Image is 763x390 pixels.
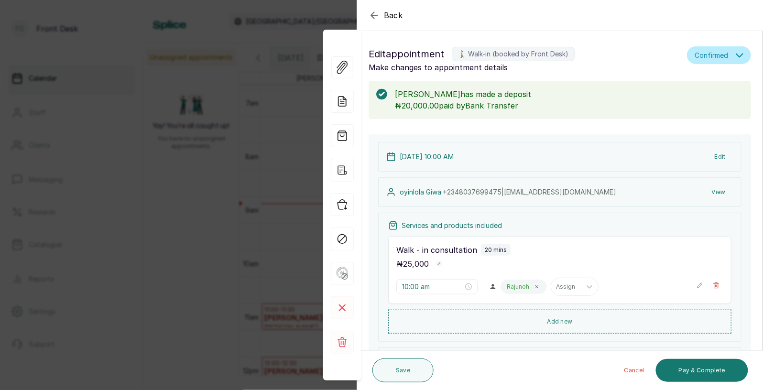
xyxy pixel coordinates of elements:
[687,46,751,64] button: Confirmed
[656,359,748,382] button: Pay & Complete
[485,246,507,254] p: 20 mins
[507,283,529,291] p: Rajunoh
[443,188,616,196] span: +234 8037699475 | [EMAIL_ADDRESS][DOMAIN_NAME]
[384,10,403,21] span: Back
[402,221,502,230] p: Services and products included
[707,148,733,165] button: Edit
[402,282,463,292] input: Select time
[369,46,444,62] span: Edit appointment
[369,62,683,73] p: Make changes to appointment details
[403,259,429,269] span: 25,000
[396,258,429,270] p: ₦
[396,244,477,256] p: Walk - in consultation
[395,88,743,100] p: [PERSON_NAME] has made a deposit
[395,100,743,111] p: ₦20,000.00 paid by Bank Transfer
[695,50,728,60] span: Confirmed
[400,152,454,162] p: [DATE] 10:00 AM
[617,359,652,382] button: Cancel
[388,310,731,334] button: Add new
[400,187,616,197] p: oyinlola Giwa ·
[452,47,575,61] label: 🚶 Walk-in (booked by Front Desk)
[372,358,434,382] button: Save
[369,10,403,21] button: Back
[704,184,733,201] button: View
